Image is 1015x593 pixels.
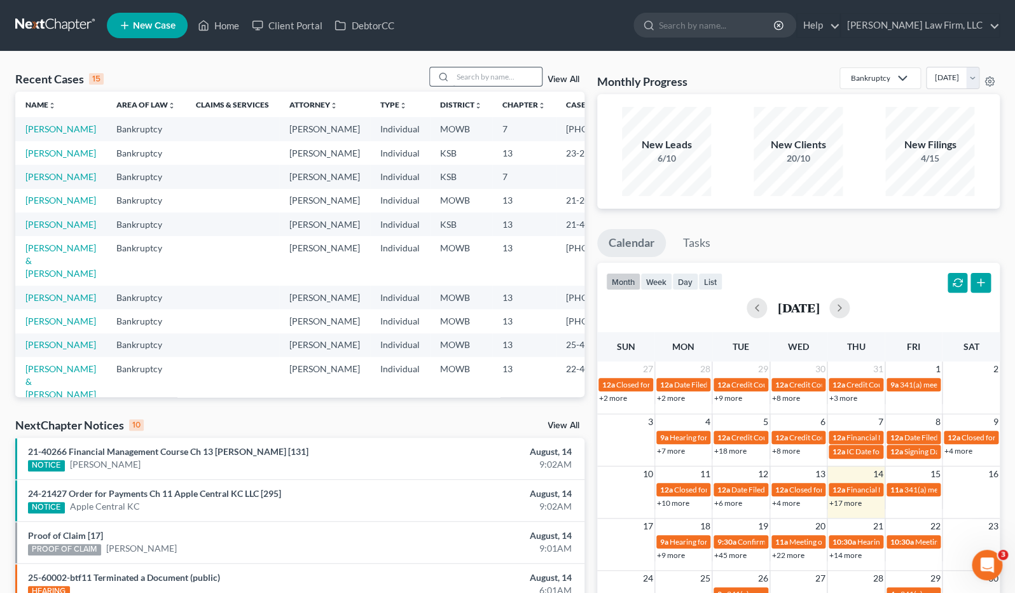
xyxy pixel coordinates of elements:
span: 12a [890,433,903,442]
div: Bankruptcy [850,73,890,83]
span: 31 [872,361,885,377]
a: +4 more [944,446,972,456]
span: 12a [717,433,730,442]
span: 10:30a [832,537,856,547]
a: [PERSON_NAME] [25,339,96,350]
i: unfold_more [399,102,407,109]
td: 13 [492,141,556,165]
a: 21-40266 Financial Management Course Ch 13 [PERSON_NAME] [131] [28,446,308,457]
span: 6 [819,414,827,429]
span: 3 [998,550,1008,560]
a: +10 more [657,498,689,508]
a: +45 more [714,550,747,560]
td: MOWB [430,189,492,213]
div: 4/15 [885,152,974,165]
span: 9a [890,380,899,389]
a: +17 more [829,498,862,508]
a: +18 more [714,446,747,456]
a: Help [797,14,839,37]
span: 25 [699,571,712,586]
td: MOWB [430,236,492,285]
span: 30 [814,361,827,377]
a: Client Portal [245,14,328,37]
input: Search by name... [453,67,542,86]
td: 13 [492,213,556,236]
span: 9a [660,433,668,442]
span: 12a [775,433,788,442]
span: Credit Counseling for [PERSON_NAME] [789,433,922,442]
td: 23-21124 [556,141,655,165]
span: 5 [762,414,770,429]
td: Individual [370,189,430,213]
div: NOTICE [28,502,65,513]
a: [PERSON_NAME] [25,219,96,230]
span: 11a [775,537,788,547]
span: Tue [733,341,749,352]
td: [PERSON_NAME] [279,213,370,236]
a: +2 more [657,393,685,403]
span: Closed for [PERSON_NAME] [674,485,770,494]
a: Case Nounfold_more [566,100,607,109]
span: Hearing for Priority Logistics Inc. [857,537,966,547]
span: 4 [704,414,712,429]
span: 12a [717,380,730,389]
td: KSB [430,213,492,236]
h2: [DATE] [777,301,819,314]
div: NOTICE [28,460,65,471]
div: August, 14 [399,487,572,500]
span: IC Date for [PERSON_NAME] [846,447,944,456]
span: 19 [757,519,770,534]
span: Sat [963,341,979,352]
span: 9a [660,537,668,547]
td: 21-20587-can13 [556,189,655,213]
td: [PERSON_NAME] [279,117,370,141]
td: Bankruptcy [106,286,186,309]
span: 13 [814,466,827,482]
a: +14 more [829,550,862,560]
td: Individual [370,309,430,333]
td: KSB [430,165,492,188]
div: August, 14 [399,571,572,584]
td: KSB [430,141,492,165]
span: 12a [832,380,845,389]
td: MOWB [430,309,492,333]
span: 12a [660,380,673,389]
div: PROOF OF CLAIM [28,544,101,555]
a: +3 more [829,393,857,403]
td: 13 [492,333,556,357]
span: Thu [846,341,865,352]
div: 9:02AM [399,500,572,513]
span: Fri [907,341,920,352]
span: 3 [647,414,654,429]
div: NextChapter Notices [15,417,144,433]
td: Bankruptcy [106,189,186,213]
td: 13 [492,189,556,213]
a: Home [191,14,245,37]
span: 12a [775,380,788,389]
span: 17 [642,519,654,534]
a: View All [548,421,579,430]
td: [PERSON_NAME] [279,165,370,188]
td: MOWB [430,286,492,309]
div: Recent Cases [15,71,104,87]
span: 21 [872,519,885,534]
i: unfold_more [48,102,56,109]
div: New Filings [885,137,974,152]
div: 10 [129,419,144,431]
td: [PHONE_NUMBER] [556,117,655,141]
span: 26 [757,571,770,586]
input: Search by name... [659,13,775,37]
div: August, 14 [399,529,572,542]
a: Chapterunfold_more [502,100,546,109]
span: Date Filed for [PERSON_NAME] [731,485,838,494]
td: 13 [492,286,556,309]
a: +7 more [657,446,685,456]
a: [PERSON_NAME] Law Firm, LLC [841,14,999,37]
a: Tasks [672,229,722,257]
span: 7 [877,414,885,429]
td: 13 [492,357,556,406]
span: 2 [992,361,1000,377]
td: 7 [492,117,556,141]
a: +6 more [714,498,742,508]
a: Proof of Claim [17] [28,530,103,541]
